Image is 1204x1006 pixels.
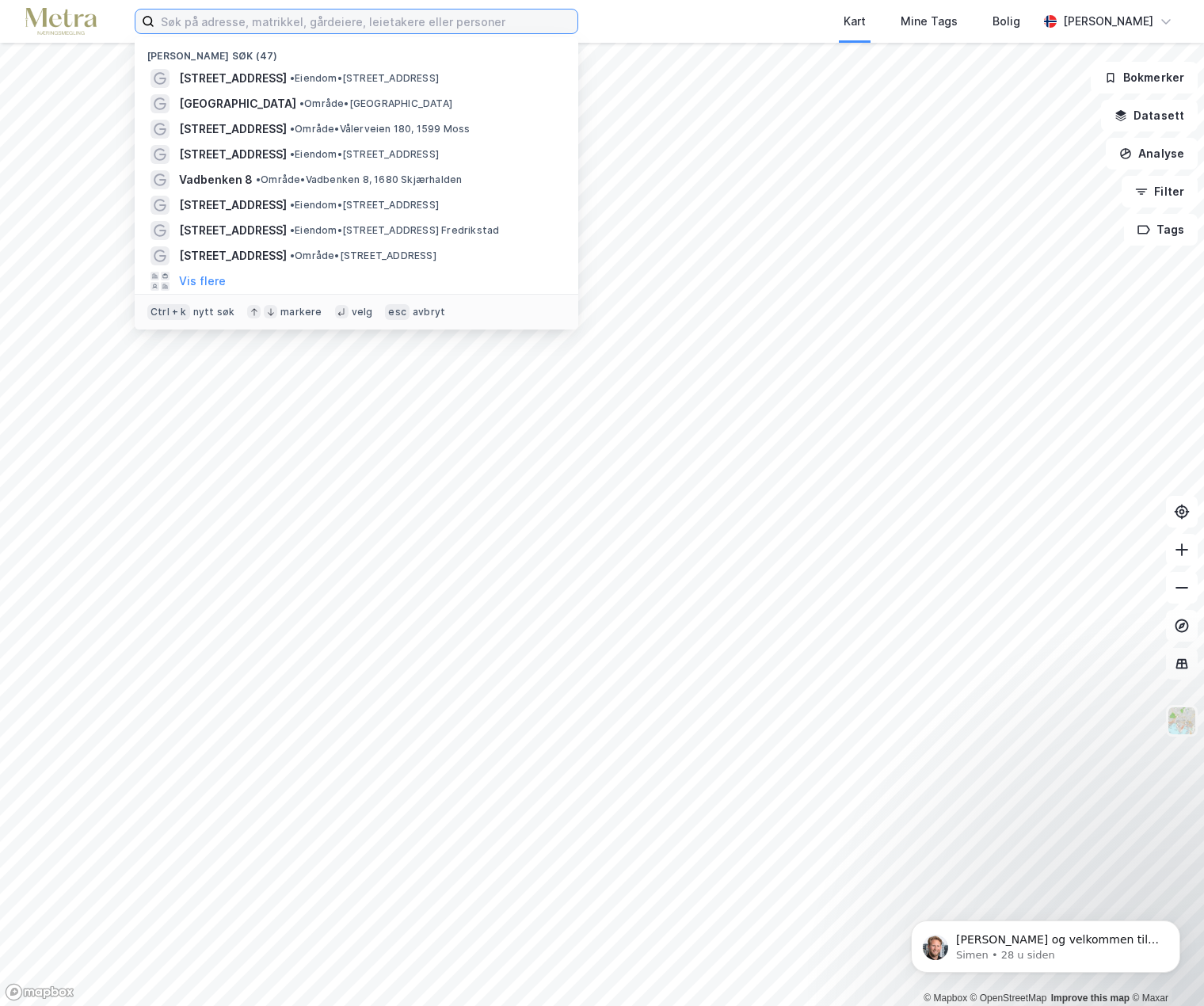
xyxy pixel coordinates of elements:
div: Kart [844,12,866,31]
div: avbryt [413,306,445,318]
span: • [290,148,295,160]
span: Område • [STREET_ADDRESS] [290,250,436,262]
span: • [290,199,295,211]
iframe: Intercom notifications melding [887,887,1204,998]
span: • [290,224,295,236]
span: Eiendom • [STREET_ADDRESS] [290,72,439,85]
span: [STREET_ADDRESS] [179,221,287,240]
div: Ctrl + k [147,304,190,320]
span: [STREET_ADDRESS] [179,246,287,265]
span: Vadbenken 8 [179,170,253,189]
button: Bokmerker [1091,62,1198,93]
span: Område • Vadbenken 8, 1680 Skjærhalden [256,173,462,186]
a: OpenStreetMap [970,993,1047,1004]
span: Eiendom • [STREET_ADDRESS] Fredrikstad [290,224,499,237]
div: nytt søk [193,306,235,318]
a: Improve this map [1051,993,1130,1004]
div: markere [280,306,322,318]
a: Mapbox homepage [5,983,74,1001]
span: • [290,72,295,84]
span: • [299,97,304,109]
button: Datasett [1101,100,1198,131]
div: [PERSON_NAME] [1063,12,1153,31]
button: Vis flere [179,272,226,291]
input: Søk på adresse, matrikkel, gårdeiere, leietakere eller personer [154,10,577,33]
a: Mapbox [924,993,967,1004]
span: Område • [GEOGRAPHIC_DATA] [299,97,452,110]
span: • [290,250,295,261]
img: metra-logo.256734c3b2bbffee19d4.png [25,8,97,36]
span: Eiendom • [STREET_ADDRESS] [290,148,439,161]
button: Filter [1122,176,1198,208]
span: [STREET_ADDRESS] [179,69,287,88]
span: [GEOGRAPHIC_DATA] [179,94,296,113]
div: Bolig [993,12,1020,31]
div: Mine Tags [901,12,958,31]
span: • [256,173,261,185]
div: [PERSON_NAME] søk (47) [135,37,578,66]
div: esc [385,304,410,320]
img: Z [1167,706,1197,736]
span: [STREET_ADDRESS] [179,145,287,164]
span: • [290,123,295,135]
div: velg [352,306,373,318]
button: Tags [1124,214,1198,246]
span: [STREET_ADDRESS] [179,120,287,139]
span: Eiendom • [STREET_ADDRESS] [290,199,439,211]
span: Område • Vålerveien 180, 1599 Moss [290,123,471,135]
button: Analyse [1106,138,1198,170]
span: [STREET_ADDRESS] [179,196,287,215]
